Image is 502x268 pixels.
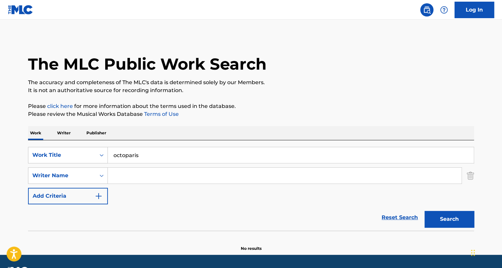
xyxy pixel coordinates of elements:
img: Delete Criterion [467,167,474,184]
p: Writer [55,126,73,140]
p: No results [241,238,262,251]
h1: The MLC Public Work Search [28,54,267,74]
p: Publisher [84,126,108,140]
a: Public Search [420,3,433,17]
p: Please for more information about the terms used in the database. [28,102,474,110]
img: MLC Logo [8,5,33,15]
img: 9d2ae6d4665cec9f34b9.svg [95,192,103,200]
a: Reset Search [378,210,421,225]
div: Writer Name [32,172,92,180]
p: The accuracy and completeness of The MLC's data is determined solely by our Members. [28,79,474,86]
iframe: Chat Widget [469,236,502,268]
p: It is not an authoritative source for recording information. [28,86,474,94]
button: Search [424,211,474,227]
form: Search Form [28,147,474,231]
p: Please review the Musical Works Database [28,110,474,118]
div: Drag [471,243,475,263]
p: Work [28,126,43,140]
div: Work Title [32,151,92,159]
a: click here [47,103,73,109]
img: help [440,6,448,14]
div: Help [437,3,451,17]
img: search [423,6,431,14]
a: Terms of Use [143,111,179,117]
button: Add Criteria [28,188,108,204]
a: Log In [455,2,494,18]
